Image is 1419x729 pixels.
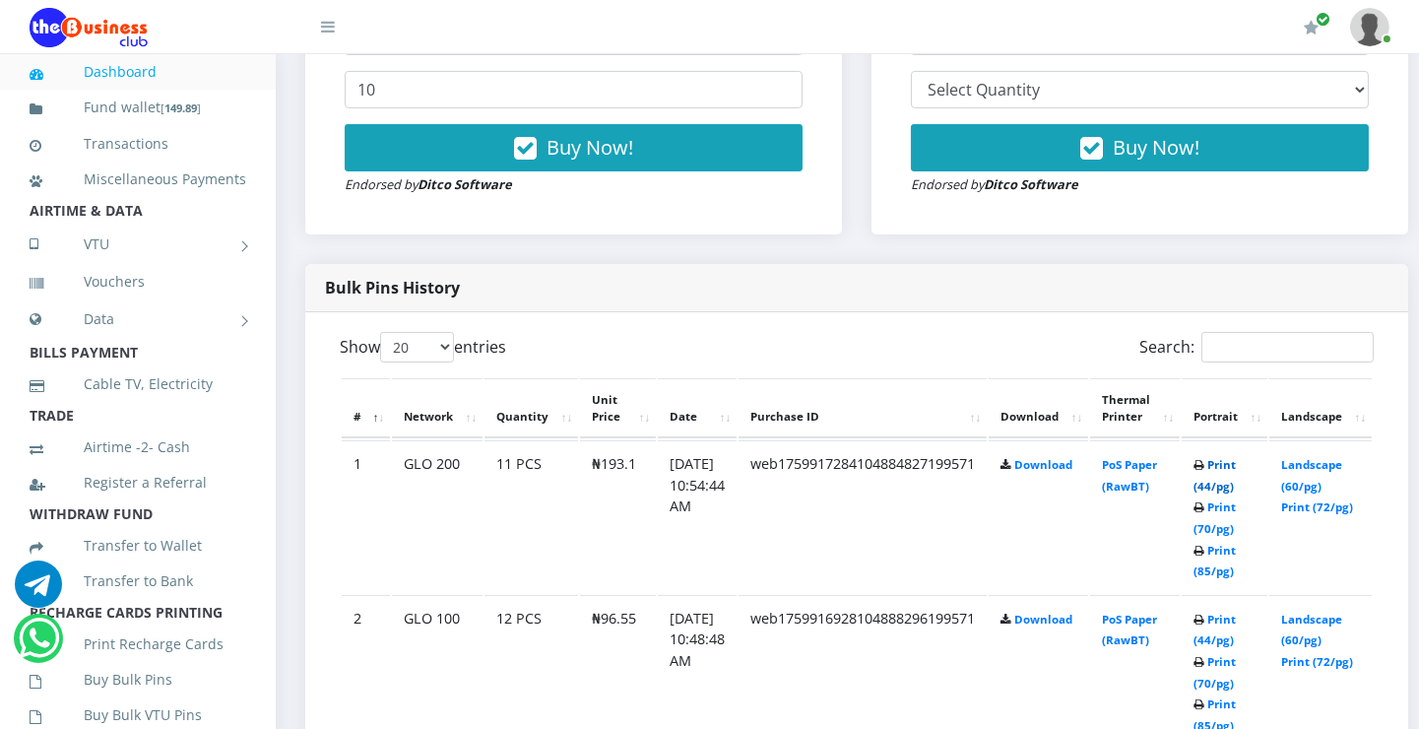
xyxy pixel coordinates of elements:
a: Chat for support [19,630,59,662]
a: Landscape (60/pg) [1281,457,1342,494]
th: Portrait: activate to sort column ascending [1182,378,1267,439]
span: Buy Now! [1113,134,1199,161]
a: Print (85/pg) [1193,543,1236,579]
td: web1759917284104884827199571 [739,440,987,593]
img: Logo [30,8,148,47]
a: Chat for support [15,575,62,608]
span: Buy Now! [547,134,633,161]
label: Search: [1139,332,1374,363]
a: Miscellaneous Payments [30,157,246,202]
a: Print (70/pg) [1193,654,1236,691]
strong: Ditco Software [418,175,512,193]
th: Network: activate to sort column ascending [392,378,483,439]
a: Download [1014,612,1072,627]
a: Dashboard [30,49,246,95]
td: ₦193.1 [580,440,656,593]
a: Download [1014,457,1072,472]
a: Cable TV, Electricity [30,362,246,407]
small: Endorsed by [911,175,1078,193]
th: Download: activate to sort column ascending [989,378,1088,439]
a: Print (72/pg) [1281,654,1353,669]
span: Renew/Upgrade Subscription [1316,12,1330,27]
th: Thermal Printer: activate to sort column ascending [1090,378,1180,439]
a: PoS Paper (RawBT) [1102,457,1157,494]
th: Landscape: activate to sort column ascending [1269,378,1372,439]
td: GLO 200 [392,440,483,593]
th: Quantity: activate to sort column ascending [484,378,578,439]
strong: Bulk Pins History [325,277,460,298]
a: Airtime -2- Cash [30,425,246,470]
th: Purchase ID: activate to sort column ascending [739,378,987,439]
th: Unit Price: activate to sort column ascending [580,378,656,439]
b: 149.89 [164,100,197,115]
input: Enter Quantity [345,71,803,108]
a: Print (72/pg) [1281,499,1353,514]
select: Showentries [380,332,454,363]
td: [DATE] 10:54:44 AM [658,440,737,593]
th: #: activate to sort column descending [342,378,390,439]
button: Buy Now! [911,124,1369,171]
i: Renew/Upgrade Subscription [1304,20,1319,35]
label: Show entries [340,332,506,363]
a: Fund wallet[149.89] [30,85,246,131]
a: Buy Bulk Pins [30,657,246,702]
a: VTU [30,220,246,269]
a: Print Recharge Cards [30,622,246,667]
a: Register a Referral [30,460,246,505]
a: PoS Paper (RawBT) [1102,612,1157,648]
a: Print (44/pg) [1193,457,1236,494]
td: 11 PCS [484,440,578,593]
strong: Ditco Software [984,175,1078,193]
a: Transactions [30,121,246,166]
small: [ ] [161,100,201,115]
th: Date: activate to sort column ascending [658,378,737,439]
a: Data [30,295,246,344]
a: Print (44/pg) [1193,612,1236,648]
a: Vouchers [30,259,246,304]
img: User [1350,8,1389,46]
a: Print (70/pg) [1193,499,1236,536]
a: Transfer to Wallet [30,523,246,568]
td: 1 [342,440,390,593]
a: Transfer to Bank [30,559,246,604]
input: Search: [1201,332,1374,363]
button: Buy Now! [345,124,803,171]
small: Endorsed by [345,175,512,193]
a: Landscape (60/pg) [1281,612,1342,648]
